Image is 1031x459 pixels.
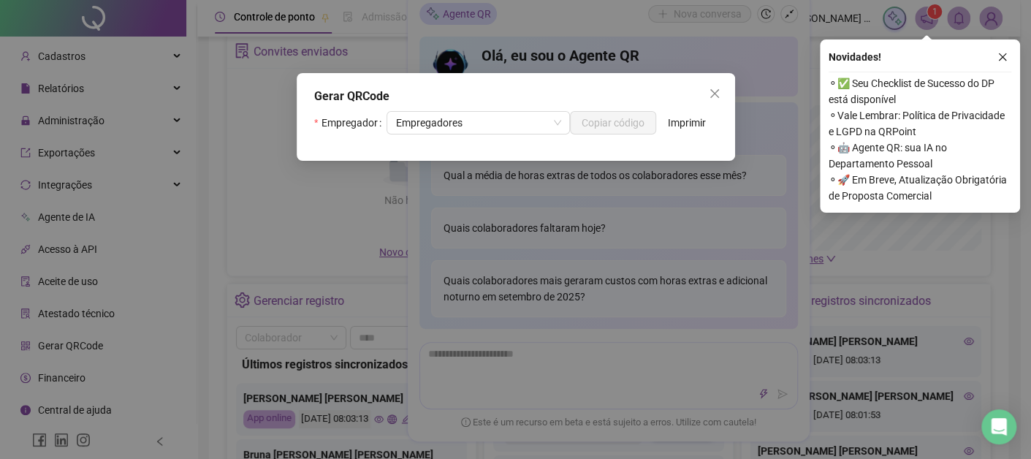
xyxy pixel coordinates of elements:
span: Novidades ! [829,49,881,65]
span: ⚬ Vale Lembrar: Política de Privacidade e LGPD na QRPoint [829,107,1011,140]
span: ⚬ 🚀 Em Breve, Atualização Obrigatória de Proposta Comercial [829,172,1011,204]
div: Gerar QRCode [314,88,718,105]
button: Copiar código [570,111,656,134]
div: Open Intercom Messenger [981,409,1016,444]
span: ⚬ 🤖 Agente QR: sua IA no Departamento Pessoal [829,140,1011,172]
span: Empregadores [395,112,561,134]
button: Close [703,82,726,105]
span: close [709,88,720,99]
button: Imprimir [656,111,718,134]
span: close [997,52,1008,62]
label: Empregador [314,111,387,134]
span: ⚬ ✅ Seu Checklist de Sucesso do DP está disponível [829,75,1011,107]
